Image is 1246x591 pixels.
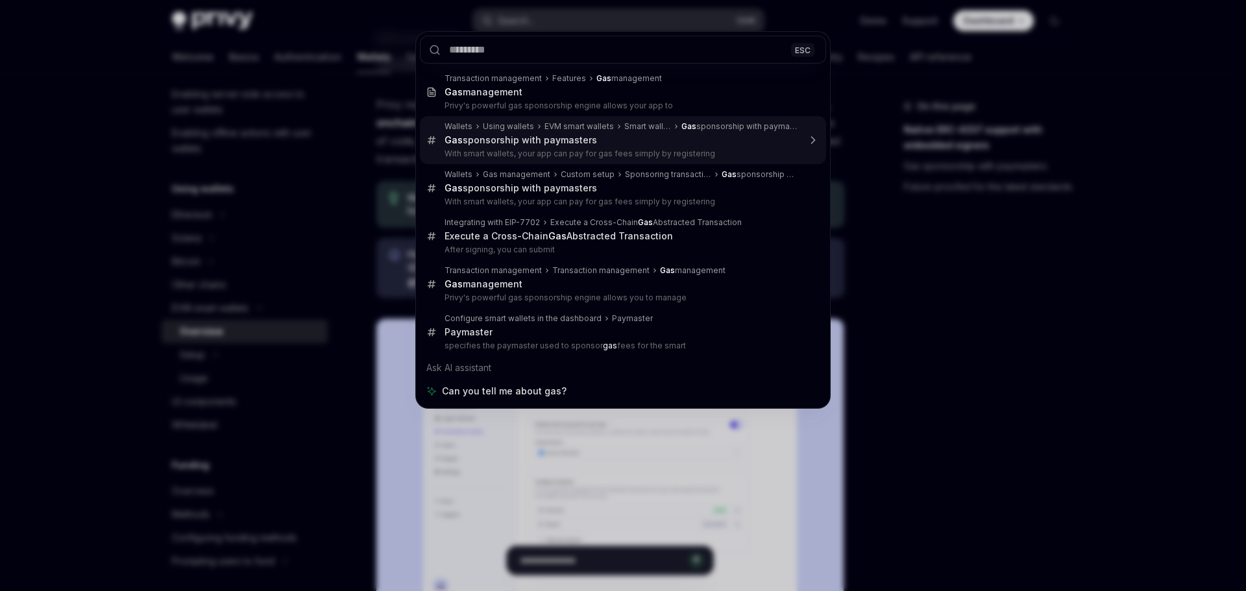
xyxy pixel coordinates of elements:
[445,134,597,146] div: sponsorship with paymasters
[612,313,653,324] div: Paymaster
[445,197,799,207] p: With smart wallets, your app can pay for gas fees simply by registering
[445,134,463,145] b: Gas
[445,182,597,194] div: sponsorship with paymasters
[791,43,814,56] div: ESC
[445,245,799,255] p: After signing, you can submit
[445,73,542,84] div: Transaction management
[445,265,542,276] div: Transaction management
[483,121,534,132] div: Using wallets
[445,149,799,159] p: With smart wallets, your app can pay for gas fees simply by registering
[660,265,726,276] div: management
[544,121,614,132] div: EVM smart wallets
[483,169,550,180] div: Gas management
[445,217,540,228] div: Integrating with EIP-7702
[445,121,472,132] div: Wallets
[660,265,675,275] b: Gas
[552,265,650,276] div: Transaction management
[722,169,737,179] b: Gas
[638,217,653,227] b: Gas
[722,169,799,180] div: sponsorship with paymasters
[445,341,799,351] p: specifies the paymaster used to sponsor fees for the smart
[445,293,799,303] p: Privy's powerful gas sponsorship engine allows you to manage
[561,169,615,180] div: Custom setup
[445,313,602,324] div: Configure smart wallets in the dashboard
[552,73,586,84] div: Features
[442,385,567,398] span: Can you tell me about gas?
[445,86,463,97] b: Gas
[548,230,567,241] b: Gas
[445,278,463,289] b: Gas
[596,73,662,84] div: management
[445,230,673,242] div: Execute a Cross-Chain Abstracted Transaction
[550,217,742,228] div: Execute a Cross-Chain Abstracted Transaction
[445,86,522,98] div: management
[596,73,611,83] b: Gas
[681,121,696,131] b: Gas
[445,182,463,193] b: Gas
[445,101,799,111] p: Privy's powerful gas sponsorship engine allows your app to
[603,341,617,350] b: gas
[445,278,522,290] div: management
[681,121,799,132] div: sponsorship with paymasters
[420,356,826,380] div: Ask AI assistant
[445,326,493,338] div: Paymaster
[625,169,711,180] div: Sponsoring transactions on Ethereum
[445,169,472,180] div: Wallets
[624,121,671,132] div: Smart wallets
